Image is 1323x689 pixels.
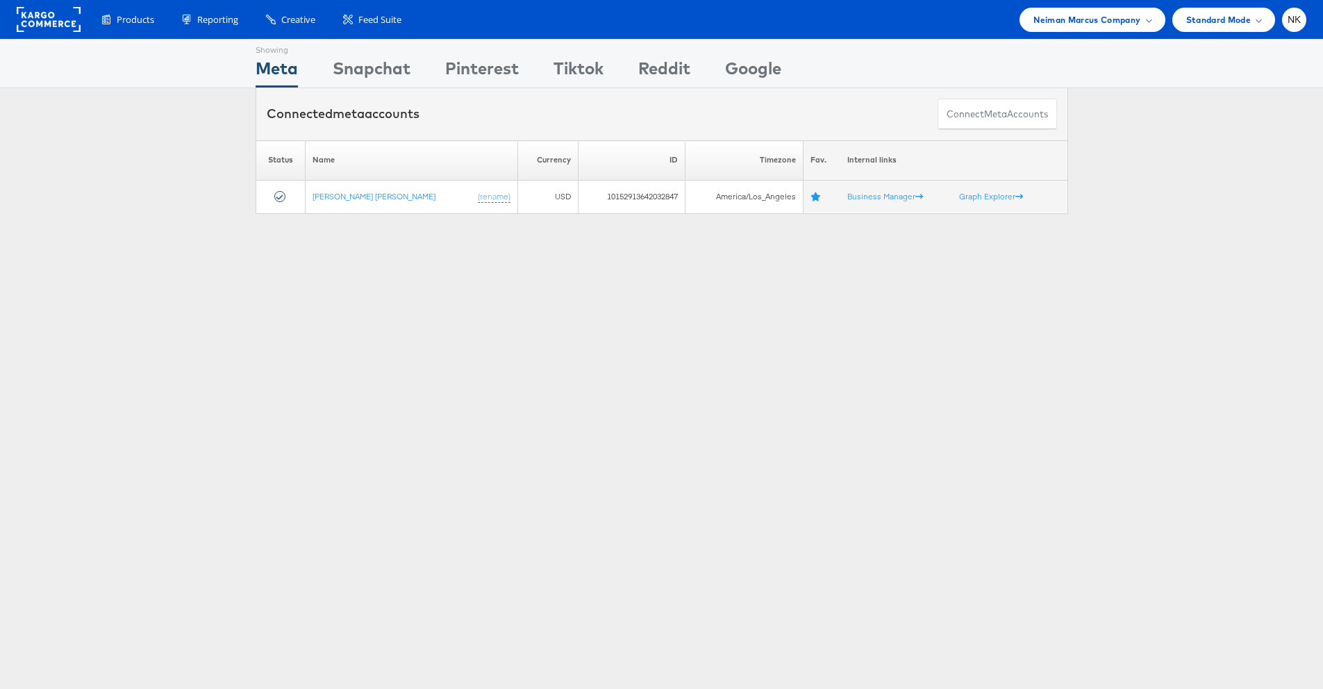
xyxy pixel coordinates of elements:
[1288,15,1301,24] span: NK
[638,56,690,88] div: Reddit
[1033,13,1140,27] span: Neiman Marcus Company
[256,56,298,88] div: Meta
[358,13,401,26] span: Feed Suite
[117,13,154,26] span: Products
[959,191,1023,201] a: Graph Explorer
[333,106,365,122] span: meta
[938,99,1057,130] button: ConnectmetaAccounts
[1186,13,1251,27] span: Standard Mode
[313,190,435,201] a: [PERSON_NAME] [PERSON_NAME]
[517,180,578,213] td: USD
[267,105,419,123] div: Connected accounts
[305,140,517,180] th: Name
[685,140,803,180] th: Timezone
[256,140,305,180] th: Status
[256,40,298,56] div: Showing
[984,108,1007,121] span: meta
[685,180,803,213] td: America/Los_Angeles
[445,56,519,88] div: Pinterest
[554,56,604,88] div: Tiktok
[579,180,685,213] td: 10152913642032847
[517,140,578,180] th: Currency
[281,13,315,26] span: Creative
[197,13,238,26] span: Reporting
[579,140,685,180] th: ID
[725,56,781,88] div: Google
[478,190,510,202] a: (rename)
[333,56,410,88] div: Snapchat
[847,191,923,201] a: Business Manager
